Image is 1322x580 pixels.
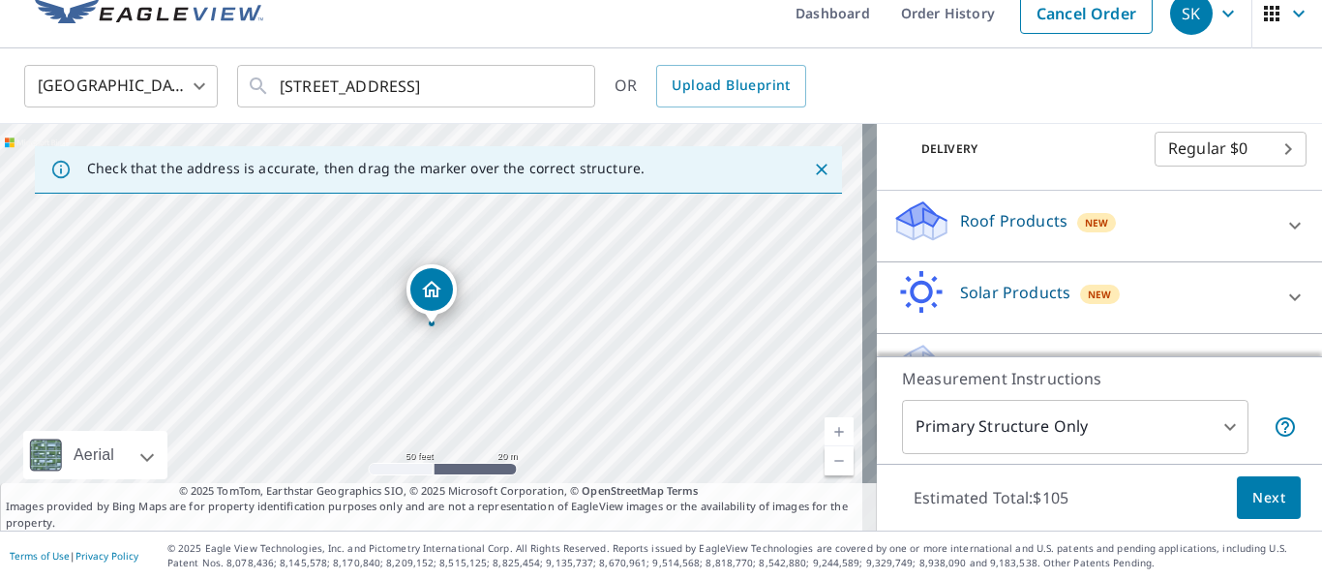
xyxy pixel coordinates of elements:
div: Aerial [68,431,120,479]
a: OpenStreetMap [582,483,663,498]
p: Walls Products [960,352,1071,376]
a: Terms of Use [10,549,70,563]
a: Upload Blueprint [656,65,805,107]
div: Solar ProductsNew [892,270,1307,325]
button: Close [809,157,834,182]
a: Privacy Policy [75,549,138,563]
div: OR [615,65,806,107]
span: New [1085,215,1109,230]
span: Your report will include only the primary structure on the property. For example, a detached gara... [1274,415,1297,439]
p: Check that the address is accurate, then drag the marker over the correct structure. [87,160,645,177]
span: Upload Blueprint [672,74,790,98]
a: Current Level 19, Zoom Out [825,446,854,475]
input: Search by address or latitude-longitude [280,59,556,113]
div: [GEOGRAPHIC_DATA] [24,59,218,113]
div: Primary Structure Only [902,400,1248,454]
p: | [10,550,138,562]
span: New [1088,287,1112,302]
div: Roof ProductsNew [892,198,1307,254]
p: Estimated Total: $105 [898,476,1084,519]
div: Aerial [23,431,167,479]
button: Next [1237,476,1301,520]
span: Next [1252,486,1285,510]
div: Dropped pin, building 1, Residential property, 35 Scarborough Ln Ocean View, DE 19970 [406,264,457,324]
span: © 2025 TomTom, Earthstar Geographics SIO, © 2025 Microsoft Corporation, © [179,483,699,500]
div: Regular $0 [1155,122,1307,176]
p: © 2025 Eagle View Technologies, Inc. and Pictometry International Corp. All Rights Reserved. Repo... [167,541,1312,570]
p: Roof Products [960,209,1067,232]
a: Terms [667,483,699,498]
p: Delivery [892,140,1155,158]
a: Current Level 19, Zoom In [825,417,854,446]
p: Measurement Instructions [902,367,1297,390]
div: Walls ProductsNew [892,342,1307,397]
p: Solar Products [960,281,1070,304]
